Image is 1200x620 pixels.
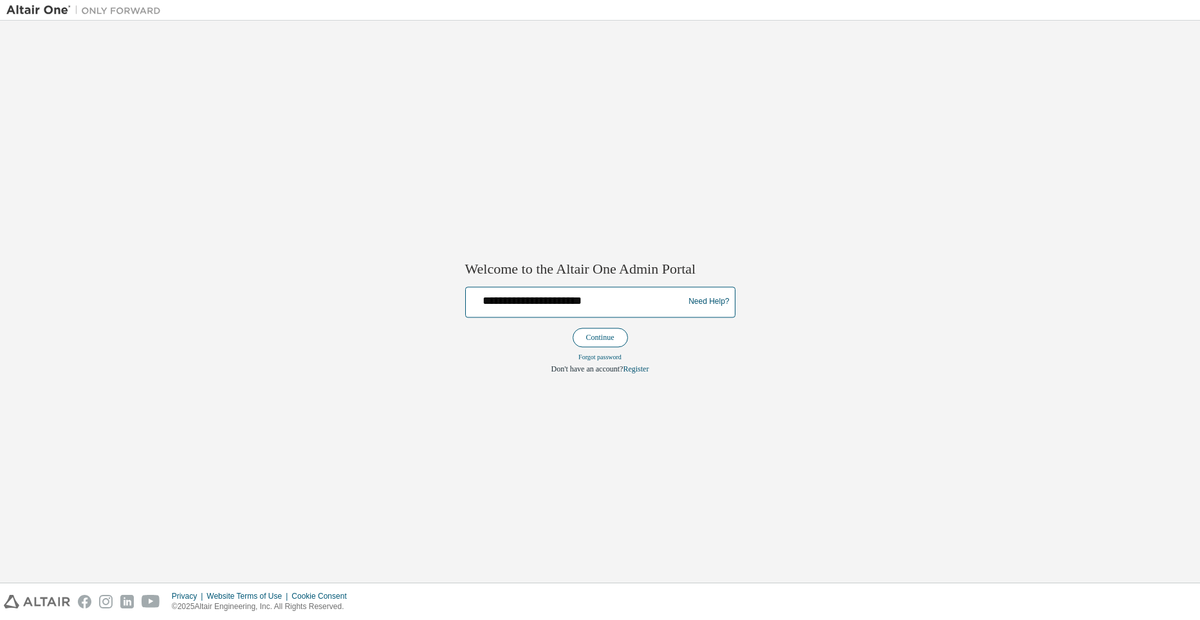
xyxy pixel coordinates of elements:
[573,328,628,347] button: Continue
[578,353,622,361] a: Forgot password
[120,595,134,608] img: linkedin.svg
[207,591,291,601] div: Website Terms of Use
[6,4,167,17] img: Altair One
[465,261,735,279] h2: Welcome to the Altair One Admin Portal
[4,595,70,608] img: altair_logo.svg
[99,595,113,608] img: instagram.svg
[551,364,623,373] span: Don't have an account?
[172,591,207,601] div: Privacy
[172,601,355,612] p: © 2025 Altair Engineering, Inc. All Rights Reserved.
[623,364,649,373] a: Register
[78,595,91,608] img: facebook.svg
[142,595,160,608] img: youtube.svg
[291,591,354,601] div: Cookie Consent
